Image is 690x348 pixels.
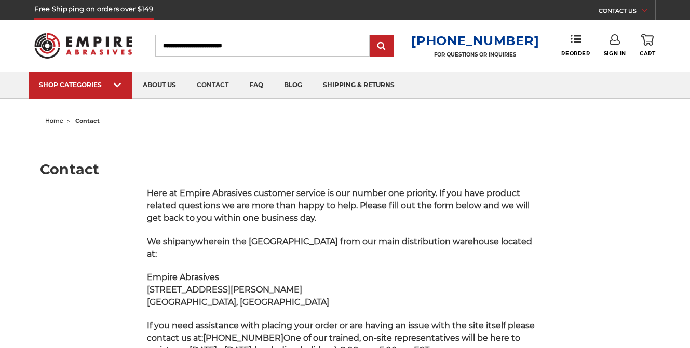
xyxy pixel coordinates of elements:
span: Here at Empire Abrasives customer service is our number one priority. If you have product related... [147,188,530,223]
div: SHOP CATEGORIES [39,81,122,89]
span: We ship in the [GEOGRAPHIC_DATA] from our main distribution warehouse located at: [147,236,532,259]
a: blog [274,72,313,99]
a: Cart [640,34,655,57]
a: Reorder [561,34,590,57]
p: FOR QUESTIONS OR INQUIRIES [411,51,539,58]
span: contact [75,117,100,124]
a: shipping & returns [313,72,405,99]
a: CONTACT US [599,5,655,20]
a: faq [239,72,274,99]
a: home [45,117,63,124]
a: [PHONE_NUMBER] [411,33,539,48]
a: contact [186,72,239,99]
strong: [PHONE_NUMBER] [203,333,283,343]
span: Empire Abrasives [147,272,219,282]
a: about us [132,72,186,99]
span: Sign In [604,50,626,57]
span: Cart [640,50,655,57]
span: Reorder [561,50,590,57]
input: Submit [371,36,392,57]
img: Empire Abrasives [34,26,132,65]
strong: [STREET_ADDRESS][PERSON_NAME] [GEOGRAPHIC_DATA], [GEOGRAPHIC_DATA] [147,285,329,307]
span: anywhere [181,236,222,246]
h1: Contact [40,162,650,176]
